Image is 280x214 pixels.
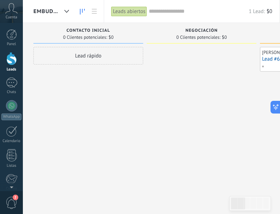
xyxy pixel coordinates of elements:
[185,28,218,33] span: Negociación
[1,67,22,72] div: Leads
[1,139,22,143] div: Calendario
[33,8,62,15] span: Embudo de ventas
[1,42,22,47] div: Panel
[88,5,100,18] a: Lista
[6,15,17,20] span: Cuenta
[109,35,114,39] span: $0
[13,195,18,200] span: 2
[1,164,22,168] div: Listas
[176,35,220,39] span: 0 Clientes potenciales:
[267,8,272,15] span: $0
[66,28,110,33] span: Contacto inicial
[37,28,140,34] div: Contacto inicial
[76,5,88,18] a: Leads
[63,35,107,39] span: 0 Clientes potenciales:
[150,28,253,34] div: Negociación
[111,6,147,17] div: Leads abiertos
[33,47,143,65] div: Lead rápido
[249,8,265,15] span: 1 Lead:
[1,114,21,120] div: WhatsApp
[222,35,227,39] span: $0
[1,90,22,94] div: Chats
